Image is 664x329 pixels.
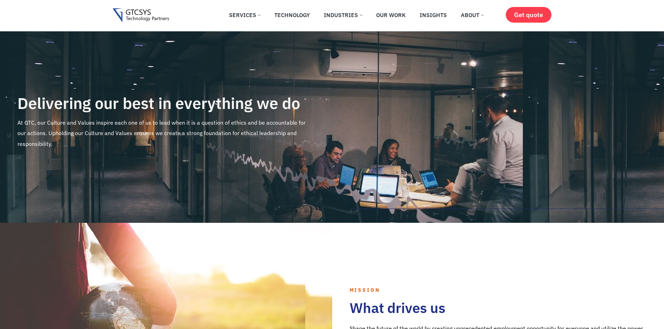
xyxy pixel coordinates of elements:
h4: MISSION [350,288,647,292]
span: Get quote [514,11,543,18]
p: At GTC, our Culture and Values inspire each one of us to lead when it is a question of ethics and... [17,117,315,149]
iframe: chat widget [621,285,664,319]
a: Our Work [371,7,411,23]
a: Insights [414,7,452,23]
a: About [456,7,489,23]
a: Get quote [506,7,551,23]
h4: What drives us [350,299,647,316]
a: Services [224,7,266,23]
img: Gtcsys logo [113,8,169,23]
a: Industries [319,7,367,23]
h4: Delivering our best in everything we do [17,95,315,112]
a: Technology [269,7,315,23]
